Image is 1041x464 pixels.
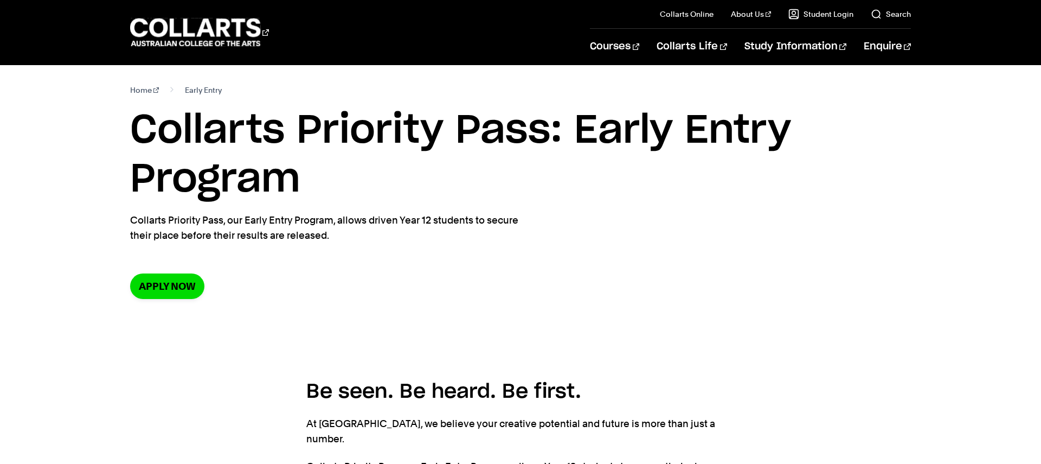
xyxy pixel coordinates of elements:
[306,382,581,402] span: Be seen. Be heard. Be first.
[864,29,911,65] a: Enquire
[590,29,639,65] a: Courses
[306,418,715,444] span: At [GEOGRAPHIC_DATA], we believe your creative potential and future is more than just a number.
[731,9,771,20] a: About Us
[130,274,204,299] a: Apply now
[130,213,526,243] p: Collarts Priority Pass, our Early Entry Program, allows driven Year 12 students to secure their p...
[744,29,846,65] a: Study Information
[657,29,727,65] a: Collarts Life
[185,82,222,98] span: Early Entry
[660,9,714,20] a: Collarts Online
[871,9,911,20] a: Search
[788,9,853,20] a: Student Login
[130,82,159,98] a: Home
[130,17,269,48] div: Go to homepage
[130,106,911,204] h1: Collarts Priority Pass: Early Entry Program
